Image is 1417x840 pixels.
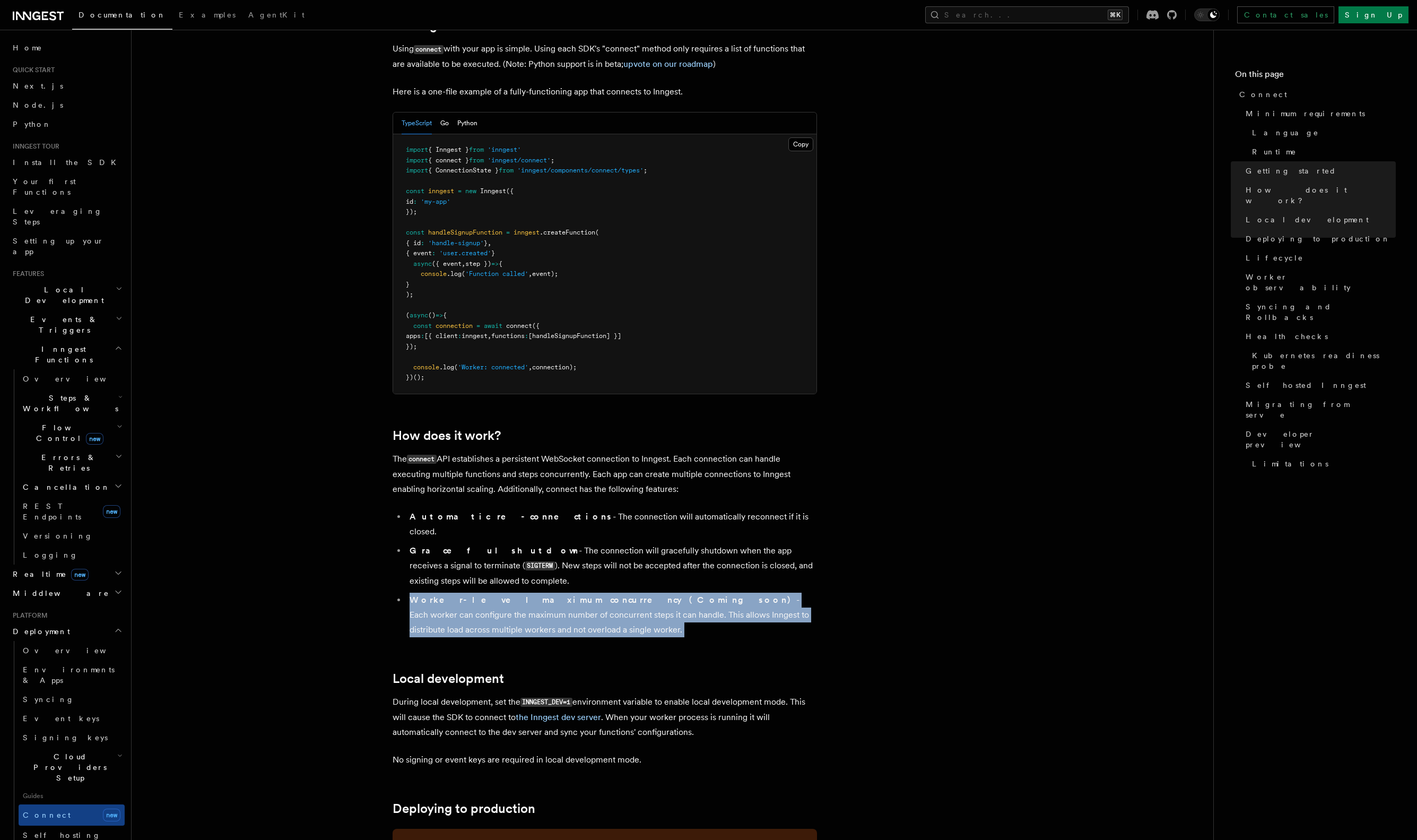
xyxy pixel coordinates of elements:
a: Getting started [1241,161,1396,180]
span: const [406,229,424,236]
span: ; [644,167,647,174]
button: Inngest Functions [8,340,125,369]
p: The API establishes a persistent WebSocket connection to Inngest. Each connection can handle exec... [393,452,817,497]
span: { id [406,239,421,247]
span: Node.js [13,101,63,109]
span: : [432,249,436,257]
span: Syncing [23,695,74,704]
span: 'Function called' [465,270,528,278]
span: Local development [1246,214,1369,225]
span: id [406,198,413,205]
span: [{ client [424,332,458,340]
kbd: ⌘K [1108,10,1123,20]
span: , [488,239,491,247]
a: Signing keys [19,728,125,747]
span: Platform [8,611,48,620]
a: Runtime [1248,142,1396,161]
span: Local Development [8,284,116,306]
a: Syncing and Rollbacks [1241,297,1396,327]
button: Deployment [8,622,125,641]
span: Self hosted Inngest [1246,380,1366,391]
button: Local Development [8,280,125,310]
span: console [413,363,439,371]
p: During local development, set the environment variable to enable local development mode. This wil... [393,695,817,740]
a: Your first Functions [8,172,125,202]
span: Events & Triggers [8,314,116,335]
span: Realtime [8,569,89,579]
a: How does it work? [1241,180,1396,210]
p: No signing or event keys are required in local development mode. [393,752,817,767]
span: ); [406,291,413,298]
button: TypeScript [402,112,432,134]
span: Home [13,42,42,53]
span: { event [406,249,432,257]
a: Syncing [19,690,125,709]
span: : [458,332,462,340]
button: Go [440,112,449,134]
span: import [406,146,428,153]
span: import [406,157,428,164]
a: Lifecycle [1241,248,1396,267]
span: : [525,332,528,340]
span: Features [8,270,44,278]
a: Connectnew [19,804,125,826]
span: } [484,239,488,247]
span: { connect } [428,157,469,164]
span: inngest [462,332,488,340]
span: Logging [23,551,78,559]
span: Syncing and Rollbacks [1246,301,1396,323]
a: Migrating from serve [1241,395,1396,425]
span: Overview [23,375,132,383]
span: Steps & Workflows [19,393,118,414]
span: Signing keys [23,733,108,742]
li: - The connection will automatically reconnect if it is closed. [406,509,817,539]
button: Realtimenew [8,565,125,584]
button: Copy [788,137,813,151]
strong: Graceful shutdown [410,545,579,556]
a: Node.js [8,96,125,115]
a: Self hosted Inngest [1241,376,1396,395]
a: Versioning [19,526,125,545]
span: step }) [465,260,491,267]
button: Cancellation [19,478,125,497]
a: Limitations [1248,454,1396,473]
span: Kubernetes readiness probe [1252,350,1396,371]
span: ( [454,363,458,371]
span: { ConnectionState } [428,167,499,174]
strong: Worker-level maximum concurrency (Coming soon) [410,595,796,605]
span: Migrating from serve [1246,399,1396,420]
span: new [465,187,476,195]
a: REST Endpointsnew [19,497,125,526]
span: ; [551,157,554,164]
span: inngest [428,187,454,195]
a: Kubernetes readiness probe [1248,346,1396,376]
span: Developer preview [1246,429,1396,450]
span: 'Worker: connected' [458,363,528,371]
span: } [491,249,495,257]
span: Event keys [23,714,99,723]
span: { Inngest } [428,146,469,153]
button: Middleware [8,584,125,603]
span: Cancellation [19,482,110,492]
span: Guides [19,787,125,804]
span: ( [595,229,599,236]
span: })(); [406,374,424,381]
button: Cloud Providers Setup [19,747,125,787]
span: How does it work? [1246,185,1396,206]
a: Sign Up [1338,6,1409,23]
button: Events & Triggers [8,310,125,340]
button: Steps & Workflows [19,388,125,418]
span: Inngest [480,187,506,195]
a: Connect [1235,85,1396,104]
span: Inngest Functions [8,344,115,365]
span: Health checks [1246,331,1328,342]
span: Python [13,120,51,128]
span: Inngest tour [8,142,59,151]
span: 'my-app' [421,198,450,205]
a: Documentation [72,3,172,30]
span: Lifecycle [1246,253,1303,263]
span: ({ [532,322,540,330]
span: Self hosting [23,831,101,839]
span: { [443,311,447,319]
span: Connect [1239,89,1287,100]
